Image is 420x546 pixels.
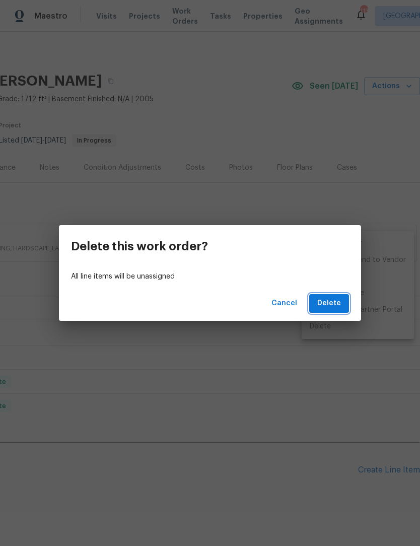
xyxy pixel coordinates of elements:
[317,297,341,310] span: Delete
[309,294,349,313] button: Delete
[71,271,349,282] p: All line items will be unassigned
[271,297,297,310] span: Cancel
[71,239,208,253] h3: Delete this work order?
[267,294,301,313] button: Cancel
